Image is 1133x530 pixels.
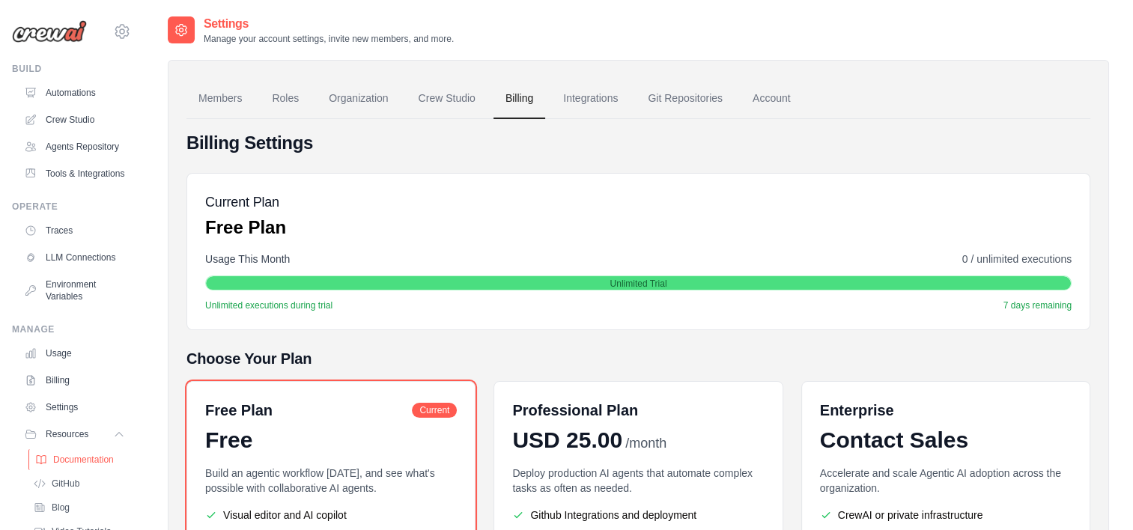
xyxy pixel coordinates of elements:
[18,162,131,186] a: Tools & Integrations
[610,278,666,290] span: Unlimited Trial
[18,219,131,243] a: Traces
[18,135,131,159] a: Agents Repository
[18,81,131,105] a: Automations
[53,454,114,466] span: Documentation
[512,466,764,496] p: Deploy production AI agents that automate complex tasks as often as needed.
[636,79,735,119] a: Git Repositories
[205,427,457,454] div: Free
[186,131,1090,155] h4: Billing Settings
[18,272,131,308] a: Environment Variables
[820,427,1072,454] div: Contact Sales
[205,299,332,311] span: Unlimited executions during trial
[205,508,457,523] li: Visual editor and AI copilot
[28,449,133,470] a: Documentation
[186,348,1090,369] h5: Choose Your Plan
[317,79,400,119] a: Organization
[512,400,638,421] h6: Professional Plan
[12,201,131,213] div: Operate
[820,400,1072,421] h6: Enterprise
[820,466,1072,496] p: Accelerate and scale Agentic AI adoption across the organization.
[512,427,622,454] span: USD 25.00
[12,323,131,335] div: Manage
[52,478,79,490] span: GitHub
[625,433,666,454] span: /month
[18,395,131,419] a: Settings
[412,403,457,418] span: Current
[204,15,454,33] h2: Settings
[260,79,311,119] a: Roles
[18,341,131,365] a: Usage
[27,497,131,518] a: Blog
[186,79,254,119] a: Members
[205,400,273,421] h6: Free Plan
[741,79,803,119] a: Account
[27,473,131,494] a: GitHub
[512,508,764,523] li: Github Integrations and deployment
[962,252,1072,266] span: 0 / unlimited executions
[205,252,290,266] span: Usage This Month
[205,216,286,240] p: Free Plan
[18,108,131,132] a: Crew Studio
[205,466,457,496] p: Build an agentic workflow [DATE], and see what's possible with collaborative AI agents.
[18,246,131,269] a: LLM Connections
[820,508,1072,523] li: CrewAI or private infrastructure
[18,368,131,392] a: Billing
[18,422,131,446] button: Resources
[205,192,286,213] h5: Current Plan
[46,428,88,440] span: Resources
[1003,299,1072,311] span: 7 days remaining
[204,33,454,45] p: Manage your account settings, invite new members, and more.
[407,79,487,119] a: Crew Studio
[493,79,545,119] a: Billing
[12,20,87,43] img: Logo
[12,63,131,75] div: Build
[52,502,70,514] span: Blog
[551,79,630,119] a: Integrations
